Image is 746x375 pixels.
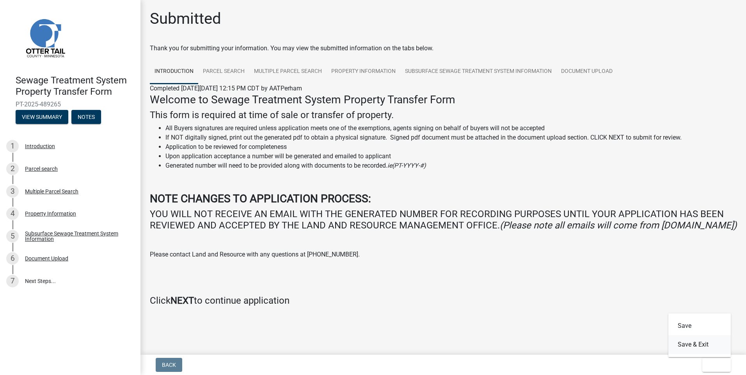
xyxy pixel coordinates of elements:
[198,59,249,84] a: Parcel search
[16,8,74,67] img: Otter Tail County, Minnesota
[165,133,737,142] li: If NOT digitally signed, print out the generated pdf to obtain a physical signature. Signed pdf d...
[150,250,737,259] p: Please contact Land and Resource with any questions at [PHONE_NUMBER].
[25,189,78,194] div: Multiple Parcel Search
[702,358,731,372] button: Exit
[25,211,76,216] div: Property Information
[71,110,101,124] button: Notes
[165,161,737,170] li: Generated number will need to be provided along with documents to be recorded.
[6,230,19,242] div: 5
[6,207,19,220] div: 4
[387,162,426,169] i: ie(PT-YYYY-#)
[25,143,55,149] div: Introduction
[165,152,737,161] li: Upon application acceptance a number will be generated and emailed to applicant
[150,9,221,28] h1: Submitted
[16,75,134,97] h4: Sewage Treatment System Property Transfer Form
[327,59,400,84] a: Property Information
[71,114,101,120] wm-modal-confirm: Notes
[162,362,176,368] span: Back
[165,124,737,133] li: All Buyers signatures are required unless application meets one of the exemptions, agents signing...
[16,114,68,120] wm-modal-confirm: Summary
[6,140,19,152] div: 1
[6,252,19,265] div: 6
[25,166,58,172] div: Parcel search
[709,362,720,368] span: Exit
[400,59,556,84] a: Subsurface Sewage Treatment System Information
[150,192,371,205] strong: NOTE CHANGES TO APPLICATION PROCESS:
[150,85,302,92] span: Completed [DATE][DATE] 12:15 PM CDT by AATPerham
[668,313,731,357] div: Exit
[6,275,19,287] div: 7
[16,110,68,124] button: View Summary
[249,59,327,84] a: Multiple Parcel Search
[556,59,617,84] a: Document Upload
[165,142,737,152] li: Application to be reviewed for completeness
[6,185,19,198] div: 3
[150,295,737,306] h4: Click to continue application
[500,220,737,231] i: (Please note all emails will come from [DOMAIN_NAME])
[150,110,737,121] h4: This form is required at time of sale or transfer of property.
[668,317,731,335] button: Save
[16,101,125,108] span: PT-2025-489265
[25,231,128,242] div: Subsurface Sewage Treatment System Information
[150,44,737,53] div: Thank you for submitting your information. You may view the submitted information on the tabs below.
[156,358,182,372] button: Back
[150,93,737,106] h3: Welcome to Sewage Treatment System Property Transfer Form
[25,256,68,261] div: Document Upload
[150,209,737,231] h4: YOU WILL NOT RECEIVE AN EMAIL WITH THE GENERATED NUMBER FOR RECORDING PURPOSES UNTIL YOUR APPLICA...
[171,295,194,306] strong: NEXT
[150,59,198,84] a: Introduction
[6,163,19,175] div: 2
[668,335,731,354] button: Save & Exit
